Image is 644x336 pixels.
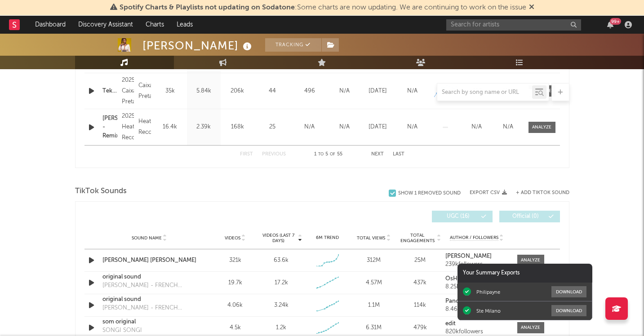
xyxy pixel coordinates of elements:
[155,123,185,132] div: 16.4k
[399,323,441,332] div: 479k
[353,323,395,332] div: 6.31M
[318,152,324,156] span: to
[214,256,256,265] div: 321k
[122,75,134,107] div: 2025 Caixa Preta.
[138,80,151,102] div: Caixa Preta.
[445,276,508,282] a: OsHi:/🪐🌀
[225,235,240,241] span: Videos
[102,326,142,335] div: SONGI SONGI
[102,256,196,265] a: [PERSON_NAME] [PERSON_NAME]
[170,16,199,34] a: Leads
[470,190,507,195] button: Export CSV
[330,152,335,156] span: of
[399,279,441,287] div: 437k
[445,298,499,304] strong: Panchamii___🧿🪬
[445,284,508,290] div: 8.25k followers
[262,152,286,157] button: Previous
[189,123,218,132] div: 2.39k
[551,305,586,316] button: Download
[102,295,196,304] a: original sound
[276,323,286,332] div: 1.2k
[495,123,522,132] div: N/A
[438,214,479,219] span: UGC ( 16 )
[142,38,254,53] div: [PERSON_NAME]
[357,235,385,241] span: Total Views
[275,279,288,287] div: 17.2k
[610,18,621,25] div: 99 +
[102,273,196,282] a: original sound
[102,114,117,141] a: [PERSON_NAME] - Remix
[274,301,289,310] div: 3.24k
[260,233,297,243] span: Videos (last 7 days)
[445,253,492,259] strong: [PERSON_NAME]
[274,256,289,265] div: 63.6k
[516,190,569,195] button: + Add TikTok Sound
[529,4,534,11] span: Dismiss
[398,190,461,196] div: Show 1 Removed Sound
[240,152,253,157] button: First
[102,318,196,327] a: som original
[353,256,395,265] div: 312M
[399,233,435,243] span: Total Engagements
[102,281,196,290] div: [PERSON_NAME] - FRENCH REMIX
[353,279,395,287] div: 4.57M
[445,306,508,313] div: 8.46k followers
[445,276,477,282] strong: OsHi:/🪐🌀
[446,19,581,31] input: Search for artists
[331,123,358,132] div: N/A
[432,211,493,222] button: UGC(16)
[75,186,127,197] span: TikTok Sounds
[399,301,441,310] div: 114k
[397,123,427,132] div: N/A
[445,253,508,260] a: [PERSON_NAME]
[505,214,546,219] span: Official ( 0 )
[304,149,353,160] div: 1 5 55
[363,123,393,132] div: [DATE]
[214,301,256,310] div: 4.06k
[476,308,501,314] div: Ste Milano
[463,123,490,132] div: N/A
[607,21,613,28] button: 99+
[457,264,592,283] div: Your Summary Exports
[214,323,256,332] div: 4.5k
[551,286,586,297] button: Download
[445,298,508,305] a: Panchamii___🧿🪬
[445,321,456,327] strong: edit
[223,123,252,132] div: 168k
[445,321,508,327] a: edit
[265,38,321,52] button: Tracking
[507,190,569,195] button: + Add TikTok Sound
[353,301,395,310] div: 1.1M
[445,329,508,335] div: 820k followers
[399,256,441,265] div: 25M
[445,261,508,268] div: 239k followers
[257,123,288,132] div: 25
[476,289,500,295] div: Philipayne
[499,211,560,222] button: Official(0)
[371,152,384,157] button: Next
[214,279,256,287] div: 19.7k
[72,16,139,34] a: Discovery Assistant
[437,89,532,96] input: Search by song name or URL
[306,234,348,241] div: 6M Trend
[450,235,498,241] span: Author / Followers
[393,152,404,157] button: Last
[139,16,170,34] a: Charts
[120,4,526,11] span: : Some charts are now updating. We are continuing to work on the issue
[138,116,151,138] div: Heatwave Records
[293,123,327,132] div: N/A
[29,16,72,34] a: Dashboard
[102,304,196,313] div: [PERSON_NAME] - FRENCH REMIX
[122,111,134,143] div: 2025 Heatwave Records
[120,4,295,11] span: Spotify Charts & Playlists not updating on Sodatone
[132,235,162,241] span: Sound Name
